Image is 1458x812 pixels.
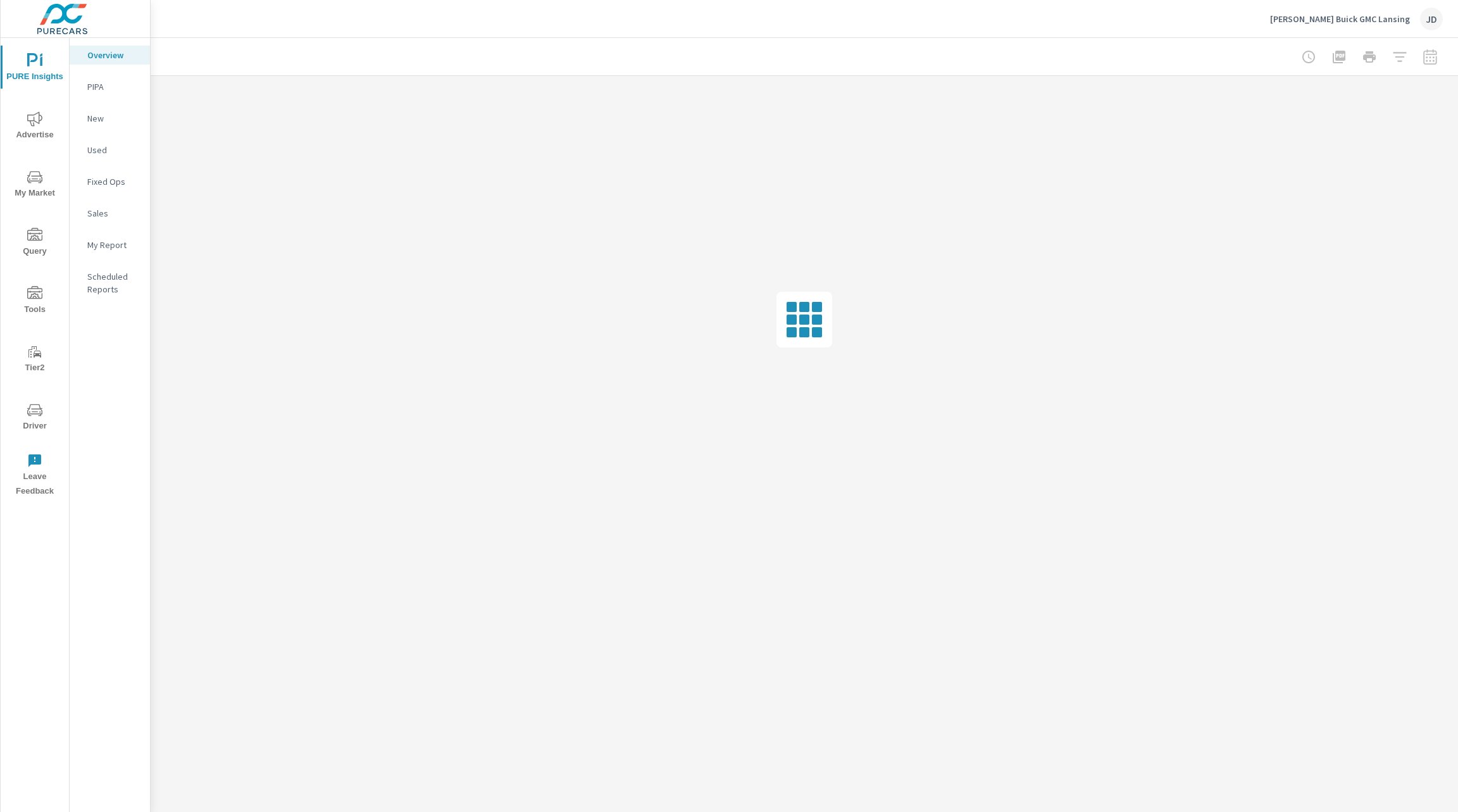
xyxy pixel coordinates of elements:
[87,270,140,296] p: Scheduled Reports
[87,175,140,188] p: Fixed Ops
[87,239,140,251] p: My Report
[70,204,150,223] div: Sales
[4,344,65,375] span: Tier2
[87,207,140,220] p: Sales
[70,235,150,254] div: My Report
[1420,8,1443,30] div: JD
[70,77,150,96] div: PIPA
[4,53,65,84] span: PURE Insights
[70,172,150,191] div: Fixed Ops
[70,46,150,65] div: Overview
[1,38,69,504] div: nav menu
[87,112,140,125] p: New
[4,286,65,317] span: Tools
[87,80,140,93] p: PIPA
[87,144,140,156] p: Used
[4,453,65,499] span: Leave Feedback
[70,141,150,159] div: Used
[87,49,140,61] p: Overview
[1270,13,1410,25] p: [PERSON_NAME] Buick GMC Lansing
[70,109,150,128] div: New
[4,111,65,142] span: Advertise
[4,228,65,259] span: Query
[4,403,65,434] span: Driver
[70,267,150,299] div: Scheduled Reports
[4,170,65,201] span: My Market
